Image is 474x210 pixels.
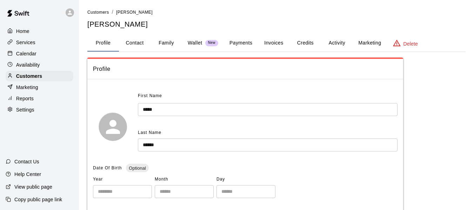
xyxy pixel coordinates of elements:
div: basic tabs example [87,35,466,52]
p: Marketing [16,84,38,91]
button: Family [151,35,182,52]
span: Year [93,174,152,185]
p: Customers [16,73,42,80]
p: Delete [403,40,418,47]
p: Services [16,39,35,46]
span: Date Of Birth [93,165,122,170]
button: Credits [289,35,321,52]
a: Marketing [6,82,73,93]
h5: [PERSON_NAME] [87,20,466,29]
p: Copy public page link [14,196,62,203]
a: Settings [6,104,73,115]
span: Profile [93,65,398,74]
span: [PERSON_NAME] [116,10,153,15]
nav: breadcrumb [87,8,466,16]
button: Profile [87,35,119,52]
p: Calendar [16,50,36,57]
button: Payments [224,35,258,52]
p: Wallet [188,39,202,47]
p: Reports [16,95,34,102]
span: New [205,41,218,45]
span: Optional [126,165,148,171]
a: Calendar [6,48,73,59]
p: View public page [14,183,52,190]
a: Home [6,26,73,36]
span: First Name [138,90,162,102]
p: Home [16,28,29,35]
p: Help Center [14,171,41,178]
span: Customers [87,10,109,15]
p: Settings [16,106,34,113]
button: Contact [119,35,151,52]
button: Marketing [353,35,387,52]
span: Last Name [138,130,161,135]
span: Day [216,174,275,185]
a: Services [6,37,73,48]
a: Customers [87,9,109,15]
a: Customers [6,71,73,81]
p: Contact Us [14,158,39,165]
a: Availability [6,60,73,70]
button: Invoices [258,35,289,52]
a: Reports [6,93,73,104]
li: / [112,8,113,16]
button: Activity [321,35,353,52]
span: Month [155,174,214,185]
p: Availability [16,61,40,68]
